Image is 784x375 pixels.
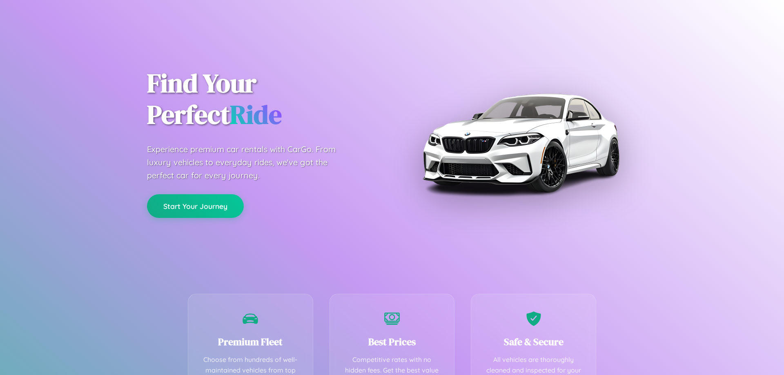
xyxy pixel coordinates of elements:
[147,68,380,131] h1: Find Your Perfect
[147,194,244,218] button: Start Your Journey
[342,335,442,348] h3: Best Prices
[147,143,351,182] p: Experience premium car rentals with CarGo. From luxury vehicles to everyday rides, we've got the ...
[419,41,623,245] img: Premium BMW car rental vehicle
[483,335,584,348] h3: Safe & Secure
[200,335,301,348] h3: Premium Fleet
[230,97,282,132] span: Ride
